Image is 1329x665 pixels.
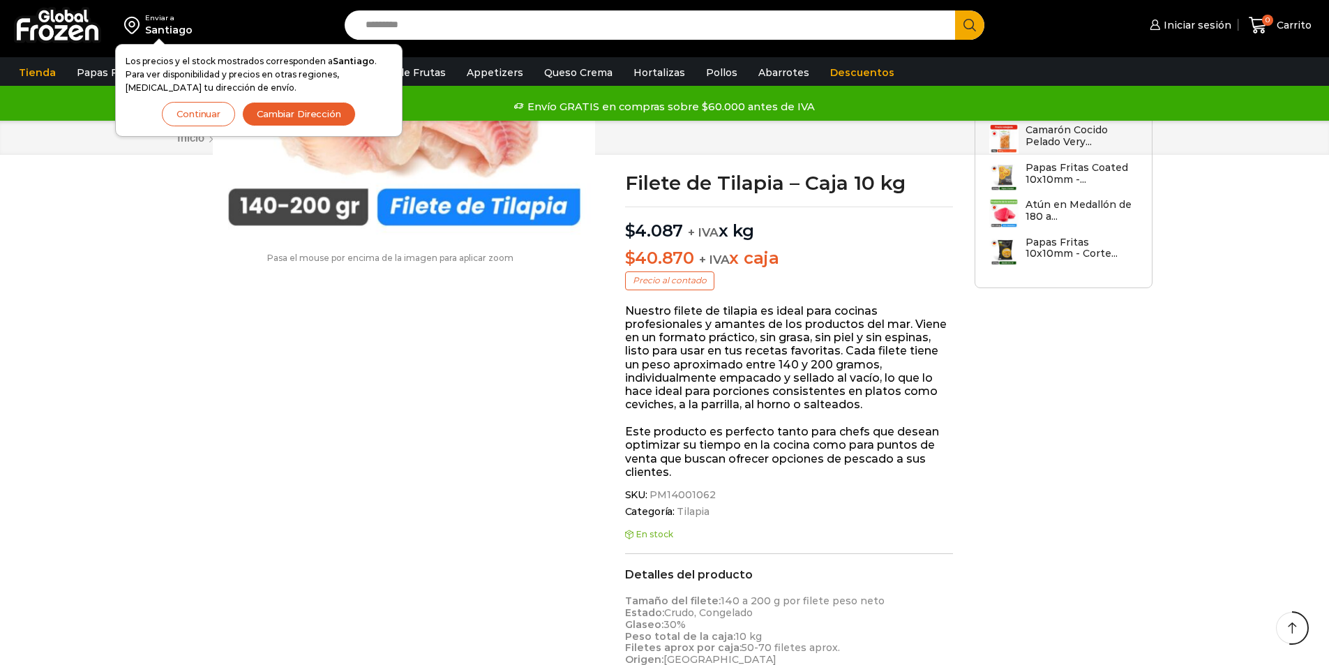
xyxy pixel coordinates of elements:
[1146,11,1231,39] a: Iniciar sesión
[537,59,620,86] a: Queso Crema
[162,102,235,126] button: Continuar
[955,10,984,40] button: Search button
[625,221,684,241] bdi: 4.087
[675,506,709,518] a: Tilapia
[242,102,356,126] button: Cambiar Dirección
[1245,9,1315,42] a: 0 Carrito
[126,54,392,95] p: Los precios y el stock mostrados corresponden a . Para ver disponibilidad y precios en otras regi...
[1026,124,1139,148] h3: Camarón Cocido Pelado Very...
[625,207,954,241] p: x kg
[1026,199,1139,223] h3: Atún en Medallón de 180 a...
[625,248,954,269] p: x caja
[625,425,954,479] p: Este producto es perfecto tanto para chefs que desean optimizar su tiempo en la cocina como para ...
[333,56,375,66] strong: Santiago
[989,124,1139,154] a: Camarón Cocido Pelado Very...
[460,59,530,86] a: Appetizers
[12,59,63,86] a: Tienda
[625,595,721,607] strong: Tamaño del filete:
[823,59,901,86] a: Descuentos
[70,59,147,86] a: Papas Fritas
[625,489,954,501] span: SKU:
[1026,162,1139,186] h3: Papas Fritas Coated 10x10mm -...
[625,271,714,290] p: Precio al contado
[625,506,954,518] span: Categoría:
[699,253,730,267] span: + IVA
[625,530,954,539] p: En stock
[625,248,636,268] span: $
[625,304,954,412] p: Nuestro filete de tilapia es ideal para cocinas profesionales y amantes de los productos del mar....
[1026,237,1139,260] h3: Papas Fritas 10x10mm - Corte...
[145,13,193,23] div: Enviar a
[625,641,742,654] strong: Filetes aprox por caja:
[177,253,604,263] p: Pasa el mouse por encima de la imagen para aplicar zoom
[359,59,453,86] a: Pulpa de Frutas
[625,606,664,619] strong: Estado:
[699,59,744,86] a: Pollos
[1160,18,1231,32] span: Iniciar sesión
[626,59,692,86] a: Hortalizas
[751,59,816,86] a: Abarrotes
[625,173,954,193] h1: Filete de Tilapia – Caja 10 kg
[989,237,1139,267] a: Papas Fritas 10x10mm - Corte...
[1273,18,1312,32] span: Carrito
[625,221,636,241] span: $
[989,162,1139,192] a: Papas Fritas Coated 10x10mm -...
[625,630,735,643] strong: Peso total de la caja:
[625,248,694,268] bdi: 40.870
[1262,15,1273,26] span: 0
[647,489,716,501] span: PM14001062
[688,225,719,239] span: + IVA
[989,199,1139,229] a: Atún en Medallón de 180 a...
[124,13,145,37] img: address-field-icon.svg
[145,23,193,37] div: Santiago
[625,568,954,581] h2: Detalles del producto
[625,618,663,631] strong: Glaseo:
